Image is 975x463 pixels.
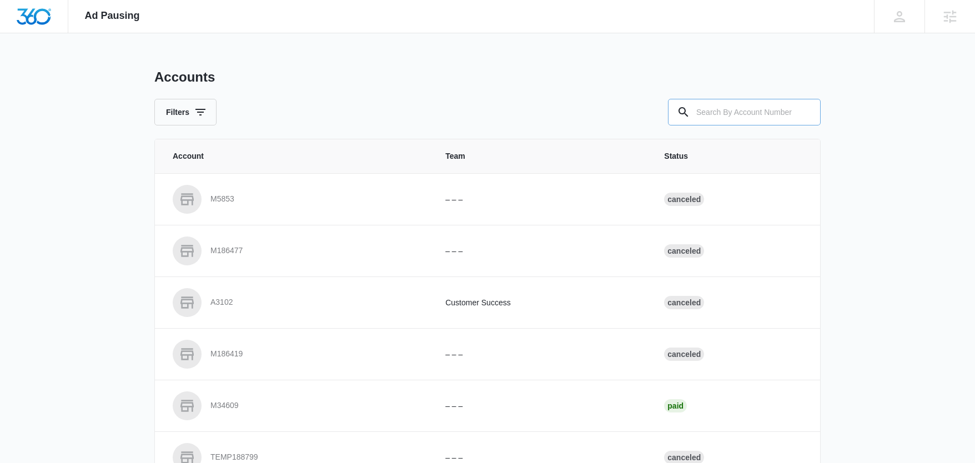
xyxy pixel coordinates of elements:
p: M186419 [210,349,243,360]
a: M186419 [173,340,419,369]
button: Filters [154,99,217,125]
span: Ad Pausing [85,10,140,22]
p: – – – [445,400,637,412]
p: A3102 [210,297,233,308]
span: Team [445,150,637,162]
p: M34609 [210,400,239,411]
input: Search By Account Number [668,99,821,125]
p: TEMP188799 [210,452,258,463]
p: – – – [445,245,637,257]
h1: Accounts [154,69,215,85]
a: M34609 [173,391,419,420]
div: Canceled [664,348,704,361]
span: Status [664,150,802,162]
p: Customer Success [445,297,637,309]
div: Paid [664,399,687,412]
a: M186477 [173,236,419,265]
div: Canceled [664,244,704,258]
a: M5853 [173,185,419,214]
span: Account [173,150,419,162]
div: Canceled [664,193,704,206]
div: Canceled [664,296,704,309]
p: – – – [445,349,637,360]
a: A3102 [173,288,419,317]
p: M186477 [210,245,243,256]
p: – – – [445,194,637,205]
p: M5853 [210,194,234,205]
